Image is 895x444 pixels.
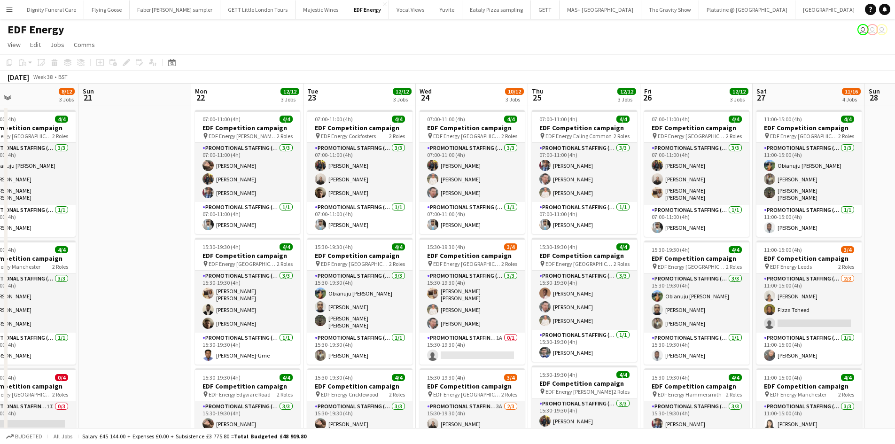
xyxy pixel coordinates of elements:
[346,0,389,19] button: EDF Energy
[560,0,641,19] button: MAS+ [GEOGRAPHIC_DATA]
[296,0,346,19] button: Majestic Wines
[19,0,84,19] button: Dignity Funeral Care
[795,0,863,19] button: [GEOGRAPHIC_DATA]
[876,24,887,35] app-user-avatar: Spencer Blackwell
[52,433,74,440] span: All jobs
[432,0,462,19] button: Yuvite
[4,39,24,51] a: View
[58,73,68,80] div: BST
[30,40,41,49] span: Edit
[234,433,306,440] span: Total Budgeted £48 919.80
[15,433,42,440] span: Budgeted
[82,433,306,440] div: Salary £45 144.00 + Expenses £0.00 + Subsistence £3 775.80 =
[699,0,795,19] button: Platatine @ [GEOGRAPHIC_DATA]
[462,0,531,19] button: Eataly Pizza sampling
[5,431,44,442] button: Budgeted
[857,24,869,35] app-user-avatar: Dorian Payne
[641,0,699,19] button: The Gravity Show
[8,40,21,49] span: View
[8,72,29,82] div: [DATE]
[867,24,878,35] app-user-avatar: Ellie Allen
[389,0,432,19] button: Vocal Views
[26,39,45,51] a: Edit
[531,0,560,19] button: GETT
[130,0,220,19] button: Faber [PERSON_NAME] sampler
[47,39,68,51] a: Jobs
[8,23,64,37] h1: EDF Energy
[84,0,130,19] button: Flying Goose
[74,40,95,49] span: Comms
[70,39,99,51] a: Comms
[31,73,54,80] span: Week 38
[50,40,64,49] span: Jobs
[220,0,296,19] button: GETT Little London Tours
